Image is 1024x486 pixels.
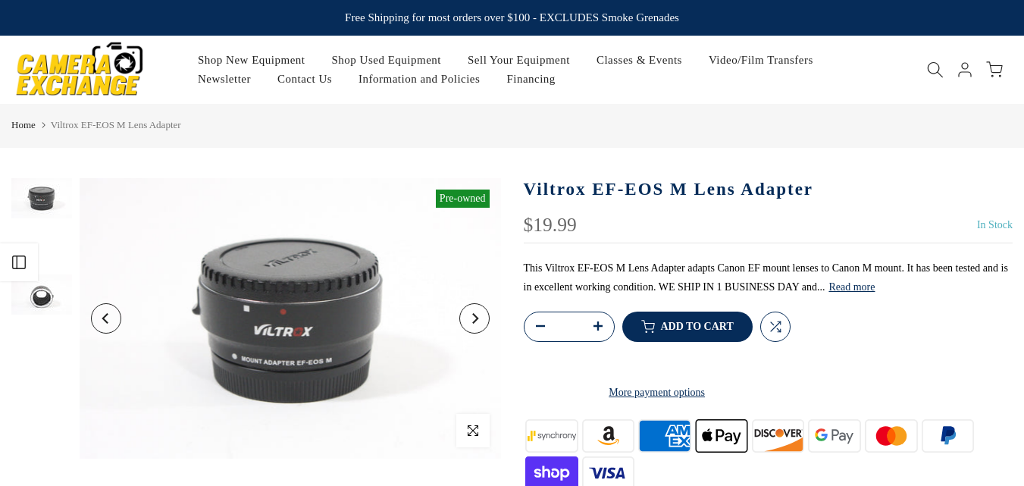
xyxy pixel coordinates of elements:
[977,219,1013,230] span: In Stock
[455,51,584,70] a: Sell Your Equipment
[11,118,36,133] a: Home
[345,11,679,24] strong: Free Shipping for most orders over $100 - EXCLUDES Smoke Grenades
[695,51,826,70] a: Video/Film Transfers
[11,274,72,315] img: Viltrox EF-EOS M Lens Adapter Lens Adapters and Extenders Viltrox ViltroxEF-M
[637,417,694,454] img: american express
[524,417,581,454] img: synchrony
[346,70,493,89] a: Information and Policies
[622,312,753,342] button: Add to cart
[80,178,501,459] img: Viltrox EF-EOS M Lens Adapter Lens Adapters and Extenders Viltrox ViltroxEF-M
[459,303,490,334] button: Next
[693,417,750,454] img: apple pay
[11,178,72,218] img: Viltrox EF-EOS M Lens Adapter Lens Adapters and Extenders Viltrox ViltroxEF-M
[580,417,637,454] img: amazon payments
[318,51,455,70] a: Shop Used Equipment
[524,383,791,402] a: More payment options
[51,119,181,130] span: Viltrox EF-EOS M Lens Adapter
[863,417,919,454] img: master
[185,70,265,89] a: Newsletter
[661,321,734,332] span: Add to cart
[91,303,121,334] button: Previous
[583,51,695,70] a: Classes & Events
[806,417,863,454] img: google pay
[524,259,1013,296] p: This Viltrox EF-EOS M Lens Adapter adapts Canon EF mount lenses to Canon M mount. It has been tes...
[919,417,976,454] img: paypal
[828,281,875,294] button: Read more
[493,70,569,89] a: Financing
[185,51,319,70] a: Shop New Equipment
[264,70,345,89] a: Contact Us
[524,215,577,235] div: $19.99
[524,178,1013,200] h1: Viltrox EF-EOS M Lens Adapter
[750,417,806,454] img: discover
